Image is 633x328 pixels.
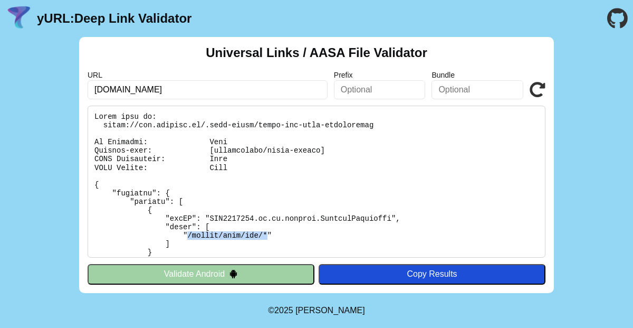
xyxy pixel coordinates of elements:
[229,269,238,278] img: droidIcon.svg
[88,80,328,99] input: Required
[88,71,328,79] label: URL
[295,306,365,315] a: Michael Ibragimchayev's Personal Site
[319,264,545,284] button: Copy Results
[324,269,540,279] div: Copy Results
[334,80,426,99] input: Optional
[88,264,314,284] button: Validate Android
[431,71,523,79] label: Bundle
[206,45,427,60] h2: Universal Links / AASA File Validator
[88,106,545,258] pre: Lorem ipsu do: sitam://con.adipisc.el/.sedd-eiusm/tempo-inc-utla-etdoloremag Al Enimadmi: Veni Qu...
[274,306,293,315] span: 2025
[334,71,426,79] label: Prefix
[5,5,33,32] img: yURL Logo
[37,11,191,26] a: yURL:Deep Link Validator
[431,80,523,99] input: Optional
[268,293,365,328] footer: ©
